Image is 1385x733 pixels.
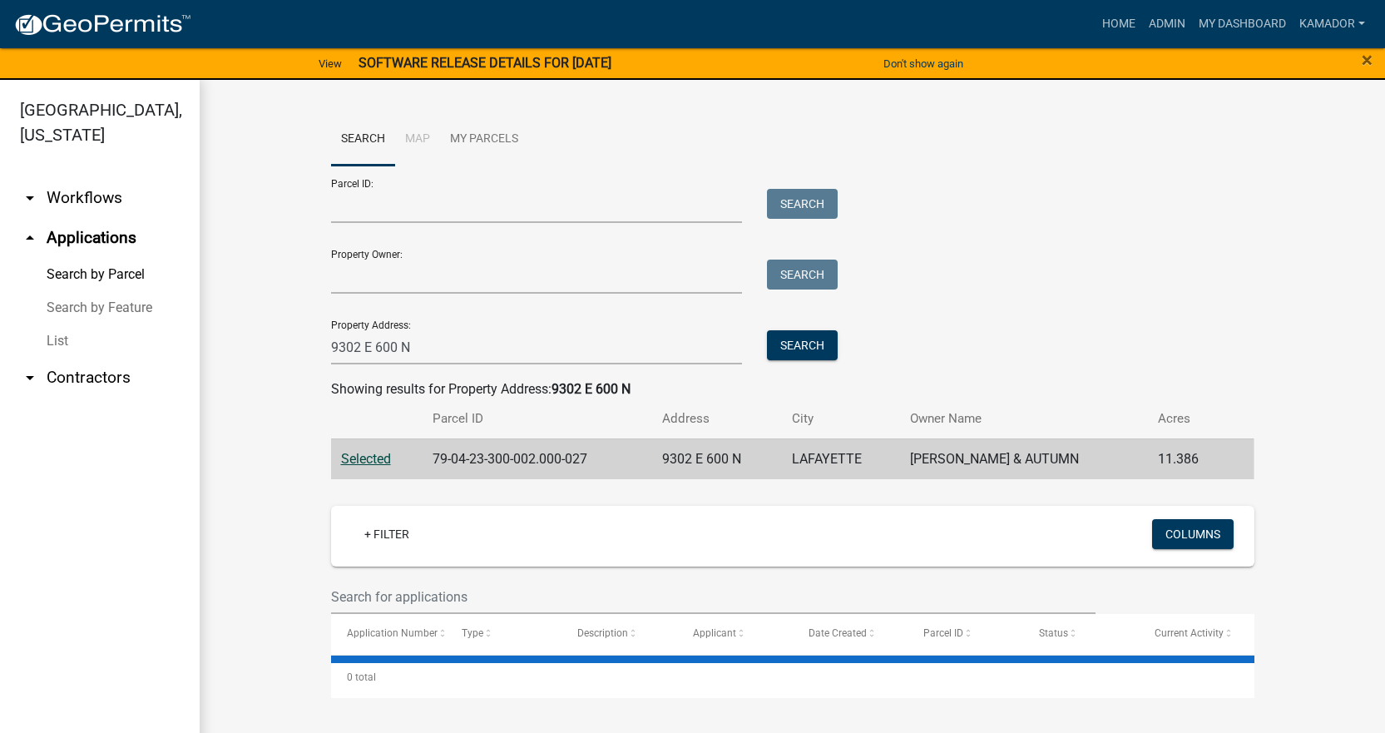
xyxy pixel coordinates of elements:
[331,656,1254,698] div: 0 total
[331,614,447,654] datatable-header-cell: Application Number
[331,580,1096,614] input: Search for applications
[877,50,970,77] button: Don't show again
[782,399,900,438] th: City
[462,627,483,639] span: Type
[20,368,40,388] i: arrow_drop_down
[900,438,1148,479] td: [PERSON_NAME] & AUTUMN
[1152,519,1234,549] button: Columns
[446,614,561,654] datatable-header-cell: Type
[1148,399,1228,438] th: Acres
[347,627,438,639] span: Application Number
[767,330,838,360] button: Search
[1362,50,1373,70] button: Close
[552,381,631,397] strong: 9302 E 600 N
[767,260,838,290] button: Search
[793,614,908,654] datatable-header-cell: Date Created
[923,627,963,639] span: Parcel ID
[1192,8,1293,40] a: My Dashboard
[767,189,838,219] button: Search
[423,399,652,438] th: Parcel ID
[652,438,782,479] td: 9302 E 600 N
[331,379,1254,399] div: Showing results for Property Address:
[1155,627,1224,639] span: Current Activity
[312,50,349,77] a: View
[1142,8,1192,40] a: Admin
[1039,627,1068,639] span: Status
[652,399,782,438] th: Address
[809,627,867,639] span: Date Created
[1139,614,1254,654] datatable-header-cell: Current Activity
[693,627,736,639] span: Applicant
[782,438,900,479] td: LAFAYETTE
[908,614,1023,654] datatable-header-cell: Parcel ID
[341,451,391,467] a: Selected
[440,113,528,166] a: My Parcels
[1023,614,1139,654] datatable-header-cell: Status
[677,614,793,654] datatable-header-cell: Applicant
[1362,48,1373,72] span: ×
[577,627,628,639] span: Description
[561,614,677,654] datatable-header-cell: Description
[331,113,395,166] a: Search
[423,438,652,479] td: 79-04-23-300-002.000-027
[20,188,40,208] i: arrow_drop_down
[1148,438,1228,479] td: 11.386
[20,228,40,248] i: arrow_drop_up
[1293,8,1372,40] a: Kamador
[1096,8,1142,40] a: Home
[359,55,611,71] strong: SOFTWARE RELEASE DETAILS FOR [DATE]
[900,399,1148,438] th: Owner Name
[351,519,423,549] a: + Filter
